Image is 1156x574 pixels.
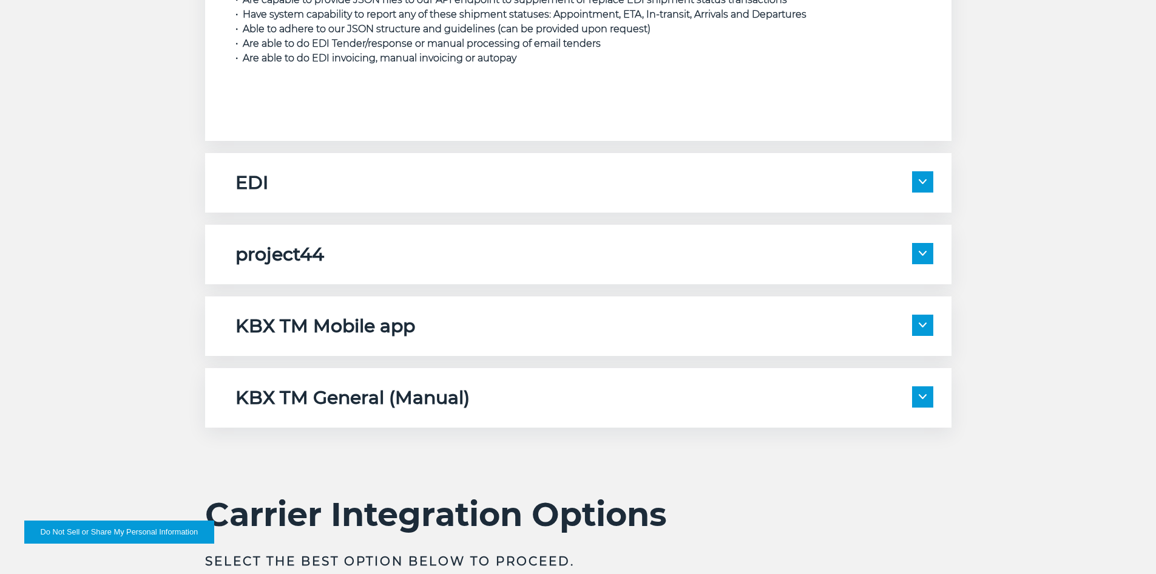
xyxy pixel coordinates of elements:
[919,251,927,256] img: arrow
[235,171,268,194] h5: EDI
[1095,516,1156,574] iframe: Chat Widget
[24,521,214,544] button: Do Not Sell or Share My Personal Information
[919,323,927,327] img: arrow
[919,394,927,399] img: arrow
[205,494,952,535] h2: Carrier Integration Options
[235,315,415,338] h5: KBX TM Mobile app
[205,553,952,570] h3: Select the best option below to proceed.
[235,243,324,266] h5: project44
[235,386,470,409] h5: KBX TM General (Manual)
[919,179,927,184] img: arrow
[235,38,601,49] span: • Are able to do EDI Tender/response or manual processing of email tenders
[235,23,651,35] span: • Able to adhere to our JSON structure and guidelines (can be provided upon request)
[235,9,806,20] span: • Have system capability to report any of these shipment statuses: Appointment, ETA, In-transit, ...
[235,52,516,64] span: • Are able to do EDI invoicing, manual invoicing or autopay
